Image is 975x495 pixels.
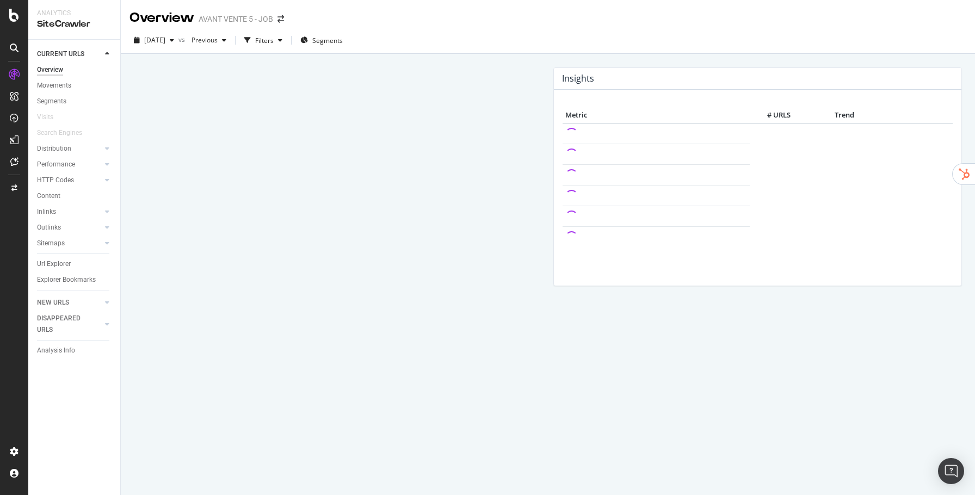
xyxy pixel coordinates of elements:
[793,107,896,123] th: Trend
[37,80,71,91] div: Movements
[37,258,113,270] a: Url Explorer
[37,297,69,308] div: NEW URLS
[37,175,74,186] div: HTTP Codes
[37,222,102,233] a: Outlinks
[37,190,113,202] a: Content
[187,32,231,49] button: Previous
[562,71,594,86] h4: Insights
[37,64,113,76] a: Overview
[37,64,63,76] div: Overview
[37,206,56,218] div: Inlinks
[37,48,84,60] div: CURRENT URLS
[178,35,187,44] span: vs
[37,127,93,139] a: Search Engines
[240,32,287,49] button: Filters
[37,258,71,270] div: Url Explorer
[37,112,53,123] div: Visits
[37,222,61,233] div: Outlinks
[129,9,194,27] div: Overview
[37,159,102,170] a: Performance
[199,14,273,24] div: AVANT VENTE 5 - JOB
[37,238,65,249] div: Sitemaps
[37,175,102,186] a: HTTP Codes
[37,112,64,123] a: Visits
[37,143,71,154] div: Distribution
[938,458,964,484] div: Open Intercom Messenger
[37,238,102,249] a: Sitemaps
[312,36,343,45] span: Segments
[187,35,218,45] span: Previous
[129,32,178,49] button: [DATE]
[37,9,112,18] div: Analytics
[37,143,102,154] a: Distribution
[37,297,102,308] a: NEW URLS
[37,345,75,356] div: Analysis Info
[563,107,750,123] th: Metric
[37,159,75,170] div: Performance
[144,35,165,45] span: 2025 Sep. 26th
[37,18,112,30] div: SiteCrawler
[37,80,113,91] a: Movements
[37,96,113,107] a: Segments
[37,206,102,218] a: Inlinks
[37,345,113,356] a: Analysis Info
[37,127,82,139] div: Search Engines
[37,48,102,60] a: CURRENT URLS
[750,107,793,123] th: # URLS
[277,15,284,23] div: arrow-right-arrow-left
[255,36,274,45] div: Filters
[37,190,60,202] div: Content
[37,274,113,286] a: Explorer Bookmarks
[37,274,96,286] div: Explorer Bookmarks
[37,313,102,336] a: DISAPPEARED URLS
[37,313,92,336] div: DISAPPEARED URLS
[37,96,66,107] div: Segments
[296,32,347,49] button: Segments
